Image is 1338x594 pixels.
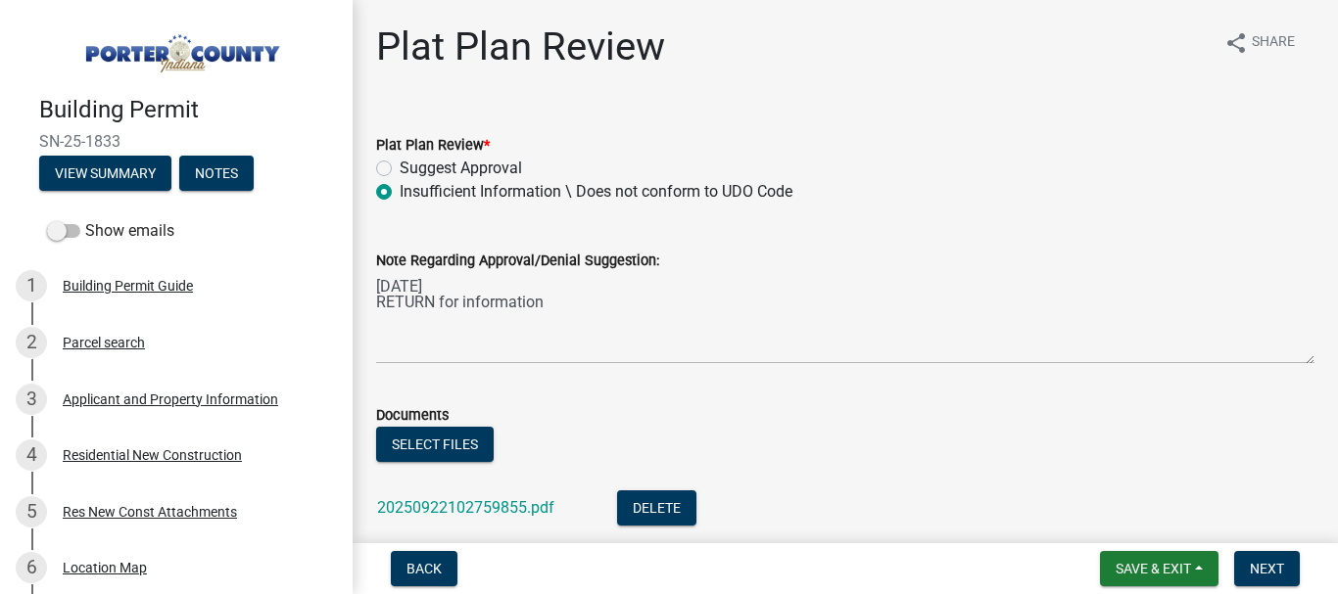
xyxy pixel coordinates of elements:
span: Save & Exit [1116,561,1191,576]
div: Building Permit Guide [63,279,193,293]
button: Delete [617,490,696,525]
span: Share [1252,31,1295,55]
wm-modal-confirm: Summary [39,166,171,182]
button: Back [391,551,457,586]
div: Parcel search [63,336,145,349]
a: 20250922102759855.pdf [377,498,554,517]
label: Suggest Approval [400,157,522,180]
div: Location Map [63,561,147,574]
img: Porter County, Indiana [39,21,321,75]
wm-modal-confirm: Notes [179,166,254,182]
button: Next [1234,551,1300,586]
label: Plat Plan Review [376,139,490,153]
span: SN-25-1833 [39,132,313,151]
div: 3 [16,384,47,415]
div: 1 [16,270,47,301]
button: Notes [179,156,254,191]
button: View Summary [39,156,171,191]
div: 2 [16,327,47,358]
h4: Building Permit [39,96,337,124]
div: Res New Const Attachments [63,505,237,519]
div: Applicant and Property Information [63,392,278,406]
label: Insufficient Information \ Does not conform to UDO Code [400,180,792,204]
span: Next [1250,561,1284,576]
wm-modal-confirm: Delete Document [617,500,696,519]
div: Residential New Construction [63,448,242,462]
label: Documents [376,409,449,423]
h1: Plat Plan Review [376,23,665,70]
i: share [1224,31,1248,55]
button: shareShare [1209,23,1311,62]
div: 6 [16,552,47,583]
label: Note Regarding Approval/Denial Suggestion: [376,254,659,268]
span: Back [406,561,442,576]
div: 4 [16,439,47,471]
div: 5 [16,496,47,527]
button: Save & Exit [1100,551,1219,586]
label: Show emails [47,219,174,243]
button: Select files [376,427,494,462]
